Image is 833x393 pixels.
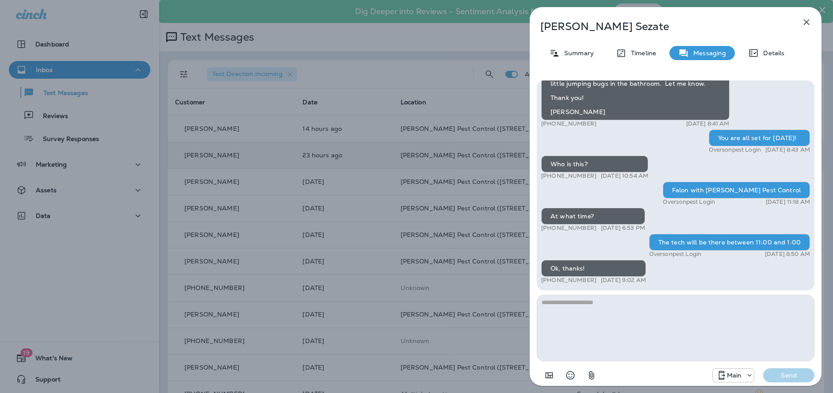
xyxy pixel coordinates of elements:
[601,225,645,232] p: [DATE] 6:53 PM
[663,198,715,206] p: Oversonpest Login
[649,234,810,251] div: The tech will be there between 11:00 and 1:00
[765,251,810,258] p: [DATE] 8:50 AM
[540,366,558,384] button: Add in a premade template
[766,198,810,206] p: [DATE] 11:18 AM
[709,146,761,153] p: Oversonpest Login
[727,372,742,379] p: Main
[541,120,596,127] p: [PHONE_NUMBER]
[541,172,596,179] p: [PHONE_NUMBER]
[627,50,656,57] p: Timeline
[541,156,648,172] div: Who is this?
[713,370,754,381] div: +1 (480) 400-1835
[709,130,810,146] div: You are all set for [DATE]!
[541,47,730,120] div: Hello, Am I able to get my house service this upcoming [DATE]? I seeing spiders, silverfish, and ...
[663,182,810,198] div: Falon with [PERSON_NAME] Pest Control
[562,366,579,384] button: Select an emoji
[560,50,594,57] p: Summary
[601,172,648,179] p: [DATE] 10:54 AM
[759,50,784,57] p: Details
[541,208,645,225] div: At what time?
[689,50,726,57] p: Messaging
[765,146,810,153] p: [DATE] 8:43 AM
[686,120,730,127] p: [DATE] 8:41 AM
[541,277,596,284] p: [PHONE_NUMBER]
[649,251,701,258] p: Oversonpest Login
[541,225,596,232] p: [PHONE_NUMBER]
[541,260,646,277] div: Ok, thanks!
[540,20,782,33] p: [PERSON_NAME] Sezate
[601,277,646,284] p: [DATE] 9:02 AM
